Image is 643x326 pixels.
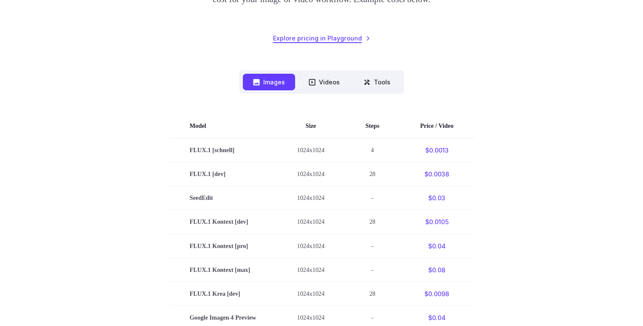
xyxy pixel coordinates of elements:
[345,282,400,306] td: 28
[276,114,345,138] th: Size
[243,74,295,90] button: Images
[276,162,345,186] td: 1024x1024
[345,210,400,234] td: 28
[169,210,277,234] td: FLUX.1 Kontext [dev]
[169,114,277,138] th: Model
[345,162,400,186] td: 28
[276,138,345,162] td: 1024x1024
[276,186,345,210] td: 1024x1024
[169,258,277,282] td: FLUX.1 Kontext [max]
[345,138,400,162] td: 4
[345,114,400,138] th: Steps
[345,234,400,258] td: -
[299,74,350,90] button: Videos
[169,234,277,258] td: FLUX.1 Kontext [pro]
[169,162,277,186] td: FLUX.1 [dev]
[345,258,400,282] td: -
[400,138,474,162] td: $0.0013
[400,186,474,210] td: $0.03
[400,258,474,282] td: $0.08
[169,282,277,306] td: FLUX.1 Krea [dev]
[400,114,474,138] th: Price / Video
[276,258,345,282] td: 1024x1024
[169,186,277,210] td: SeedEdit
[353,74,401,90] button: Tools
[276,282,345,306] td: 1024x1024
[273,33,370,43] a: Explore pricing in Playground
[400,282,474,306] td: $0.0098
[169,138,277,162] td: FLUX.1 [schnell]
[400,234,474,258] td: $0.04
[276,234,345,258] td: 1024x1024
[400,210,474,234] td: $0.0105
[276,210,345,234] td: 1024x1024
[400,162,474,186] td: $0.0038
[345,186,400,210] td: -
